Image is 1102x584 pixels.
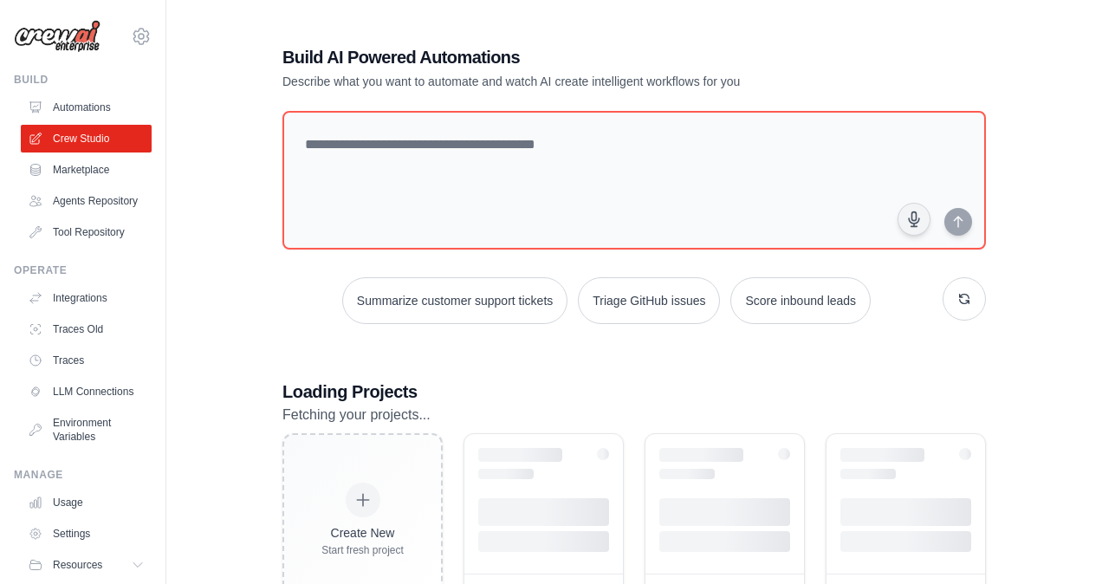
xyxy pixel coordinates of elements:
[321,524,404,542] div: Create New
[21,378,152,406] a: LLM Connections
[282,404,986,426] p: Fetching your projects...
[21,315,152,343] a: Traces Old
[321,543,404,557] div: Start fresh project
[21,284,152,312] a: Integrations
[21,551,152,579] button: Resources
[53,558,102,572] span: Resources
[21,218,152,246] a: Tool Repository
[21,347,152,374] a: Traces
[21,489,152,516] a: Usage
[21,94,152,121] a: Automations
[21,409,152,451] a: Environment Variables
[282,45,865,69] h1: Build AI Powered Automations
[898,203,930,236] button: Click to speak your automation idea
[14,468,152,482] div: Manage
[282,73,865,90] p: Describe what you want to automate and watch AI create intelligent workflows for you
[21,125,152,152] a: Crew Studio
[21,156,152,184] a: Marketplace
[730,277,871,324] button: Score inbound leads
[578,277,720,324] button: Triage GitHub issues
[14,73,152,87] div: Build
[21,187,152,215] a: Agents Repository
[282,380,986,404] h3: Loading Projects
[21,520,152,548] a: Settings
[943,277,986,321] button: Get new suggestions
[14,20,100,53] img: Logo
[342,277,567,324] button: Summarize customer support tickets
[14,263,152,277] div: Operate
